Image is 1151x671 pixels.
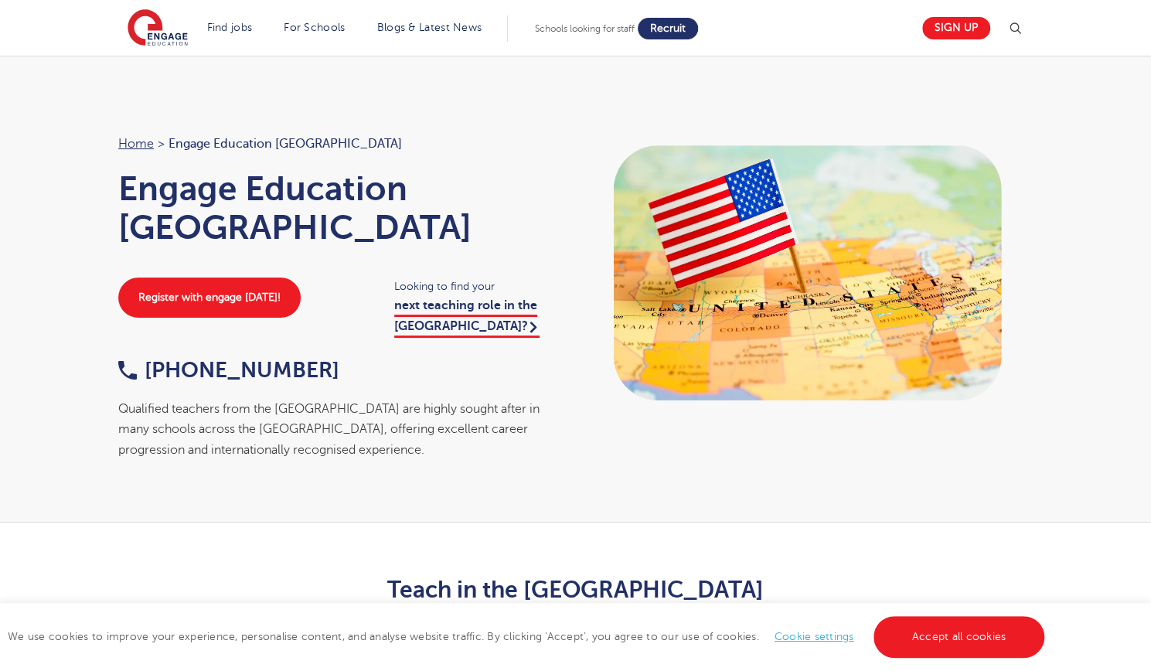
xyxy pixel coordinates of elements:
a: Find jobs [207,22,253,33]
span: Engage Education [GEOGRAPHIC_DATA] [169,134,402,154]
a: Blogs & Latest News [377,22,482,33]
span: > [158,137,165,151]
a: For Schools [284,22,345,33]
h2: Teach in the [GEOGRAPHIC_DATA] [196,577,955,603]
h1: Engage Education [GEOGRAPHIC_DATA] [118,169,560,247]
span: We use cookies to improve your experience, personalise content, and analyse website traffic. By c... [8,631,1048,642]
span: Looking to find your [394,278,560,295]
a: Recruit [638,18,698,39]
img: Engage Education [128,9,188,48]
span: Recruit [650,22,686,34]
a: next teaching role in the [GEOGRAPHIC_DATA]? [394,298,540,337]
nav: breadcrumb [118,134,560,154]
a: Accept all cookies [873,616,1045,658]
a: [PHONE_NUMBER] [118,358,339,382]
a: Register with engage [DATE]! [118,278,301,318]
a: Sign up [922,17,990,39]
a: Home [118,137,154,151]
span: Schools looking for staff [535,23,635,34]
a: Cookie settings [775,631,854,642]
div: Qualified teachers from the [GEOGRAPHIC_DATA] are highly sought after in many schools across the ... [118,399,560,460]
